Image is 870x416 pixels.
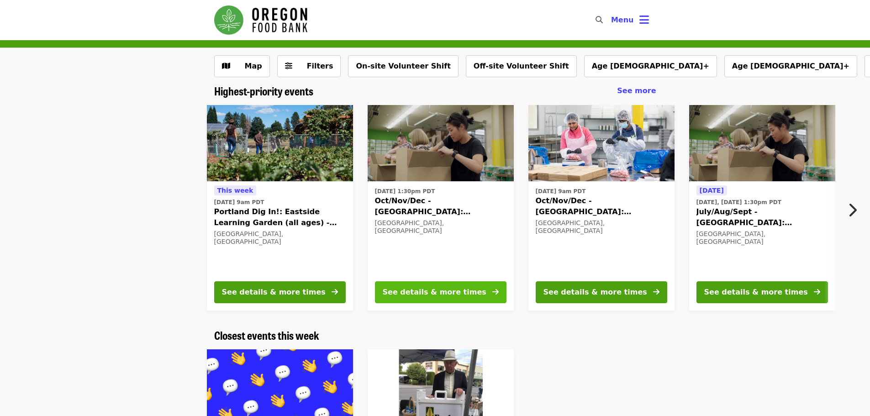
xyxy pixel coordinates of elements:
[217,187,253,194] span: This week
[245,62,262,70] span: Map
[332,288,338,296] i: arrow-right icon
[214,230,346,246] div: [GEOGRAPHIC_DATA], [GEOGRAPHIC_DATA]
[536,195,667,217] span: Oct/Nov/Dec - [GEOGRAPHIC_DATA]: Repack/Sort (age [DEMOGRAPHIC_DATA]+)
[528,105,675,182] img: Oct/Nov/Dec - Beaverton: Repack/Sort (age 10+) organized by Oregon Food Bank
[207,105,353,182] img: Portland Dig In!: Eastside Learning Garden (all ages) - Aug/Sept/Oct organized by Oregon Food Bank
[466,55,577,77] button: Off-site Volunteer Shift
[207,84,664,98] div: Highest-priority events
[584,55,717,77] button: Age [DEMOGRAPHIC_DATA]+
[214,5,307,35] img: Oregon Food Bank - Home
[639,13,649,26] i: bars icon
[617,86,656,95] span: See more
[596,16,603,24] i: search icon
[543,287,647,298] div: See details & more times
[222,287,326,298] div: See details & more times
[368,105,514,311] a: See details for "Oct/Nov/Dec - Portland: Repack/Sort (age 8+)"
[207,105,353,311] a: See details for "Portland Dig In!: Eastside Learning Garden (all ages) - Aug/Sept/Oct"
[214,329,319,342] a: Closest events this week
[840,197,870,223] button: Next item
[536,281,667,303] button: See details & more times
[653,288,659,296] i: arrow-right icon
[368,105,514,182] img: Oct/Nov/Dec - Portland: Repack/Sort (age 8+) organized by Oregon Food Bank
[307,62,333,70] span: Filters
[375,187,435,195] time: [DATE] 1:30pm PDT
[375,219,506,235] div: [GEOGRAPHIC_DATA], [GEOGRAPHIC_DATA]
[696,206,828,228] span: July/Aug/Sept - [GEOGRAPHIC_DATA]: Repack/Sort (age [DEMOGRAPHIC_DATA]+)
[617,85,656,96] a: See more
[608,9,616,31] input: Search
[207,329,664,342] div: Closest events this week
[214,281,346,303] button: See details & more times
[214,84,313,98] a: Highest-priority events
[214,206,346,228] span: Portland Dig In!: Eastside Learning Garden (all ages) - Aug/Sept/Oct
[214,55,270,77] button: Show map view
[214,327,319,343] span: Closest events this week
[536,219,667,235] div: [GEOGRAPHIC_DATA], [GEOGRAPHIC_DATA]
[689,105,835,182] img: July/Aug/Sept - Portland: Repack/Sort (age 8+) organized by Oregon Food Bank
[375,195,506,217] span: Oct/Nov/Dec - [GEOGRAPHIC_DATA]: Repack/Sort (age [DEMOGRAPHIC_DATA]+)
[611,16,634,24] span: Menu
[604,9,656,31] button: Toggle account menu
[848,201,857,219] i: chevron-right icon
[814,288,820,296] i: arrow-right icon
[696,281,828,303] button: See details & more times
[214,198,264,206] time: [DATE] 9am PDT
[285,62,292,70] i: sliders-h icon
[696,230,828,246] div: [GEOGRAPHIC_DATA], [GEOGRAPHIC_DATA]
[214,83,313,99] span: Highest-priority events
[277,55,341,77] button: Filters (0 selected)
[689,105,835,311] a: See details for "July/Aug/Sept - Portland: Repack/Sort (age 8+)"
[696,198,781,206] time: [DATE], [DATE] 1:30pm PDT
[704,287,808,298] div: See details & more times
[536,187,586,195] time: [DATE] 9am PDT
[700,187,724,194] span: [DATE]
[348,55,458,77] button: On-site Volunteer Shift
[383,287,486,298] div: See details & more times
[528,105,675,311] a: See details for "Oct/Nov/Dec - Beaverton: Repack/Sort (age 10+)"
[222,62,230,70] i: map icon
[375,281,506,303] button: See details & more times
[492,288,499,296] i: arrow-right icon
[724,55,857,77] button: Age [DEMOGRAPHIC_DATA]+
